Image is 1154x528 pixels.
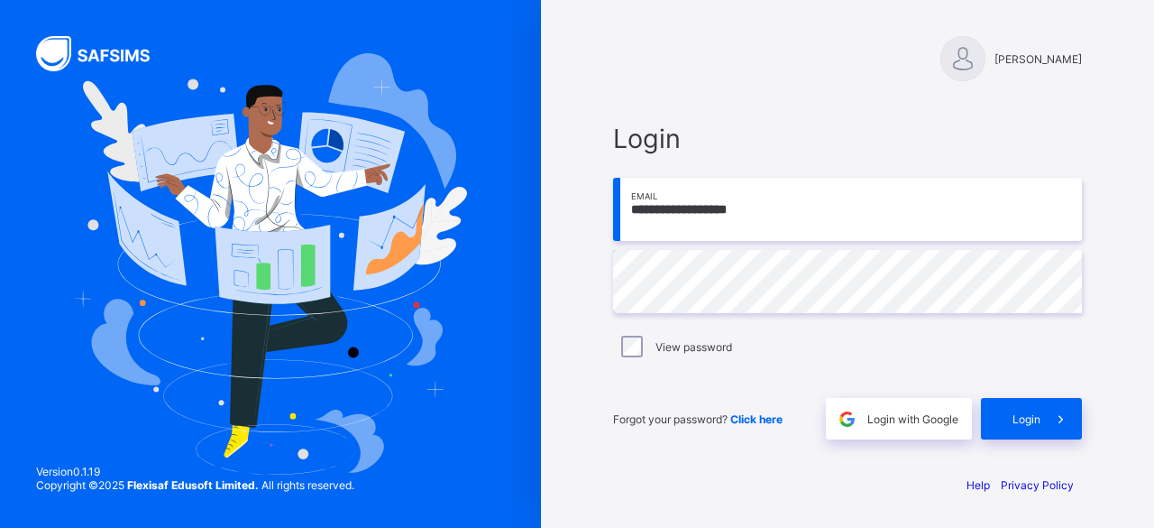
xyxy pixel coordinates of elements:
img: google.396cfc9801f0270233282035f929180a.svg [837,409,857,430]
strong: Flexisaf Edusoft Limited. [127,478,259,492]
a: Privacy Policy [1001,478,1074,492]
a: Click here [730,412,783,426]
img: Hero Image [74,53,466,476]
span: [PERSON_NAME] [994,52,1082,66]
span: Version 0.1.19 [36,465,354,478]
span: Forgot your password? [613,412,783,426]
span: Login [613,123,1082,154]
img: SAFSIMS Logo [36,36,171,71]
span: Login with Google [867,412,958,426]
span: Copyright © 2025 All rights reserved. [36,478,354,492]
span: Login [1012,412,1040,426]
a: Help [966,478,990,492]
label: View password [655,340,732,354]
